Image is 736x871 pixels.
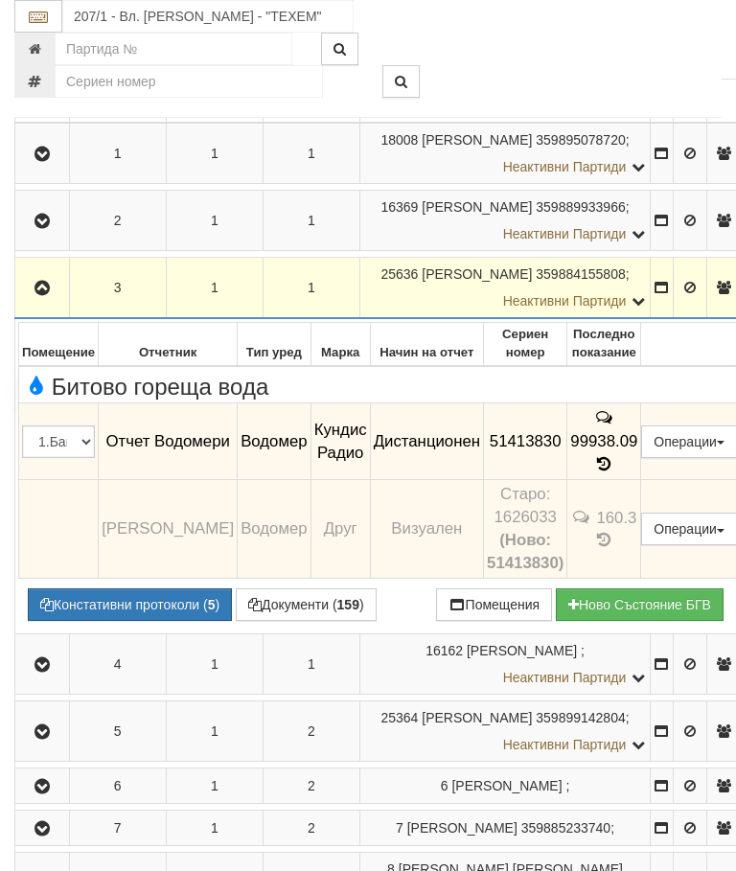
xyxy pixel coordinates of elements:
[570,432,637,450] span: 99938.09
[310,403,370,480] td: Кундис Радио
[69,191,166,251] td: 2
[467,643,577,658] span: [PERSON_NAME]
[166,633,263,694] td: 1
[238,479,311,578] td: Водомер
[105,432,229,450] span: Отчет Водомери
[503,737,627,752] span: Неактивни Партиди
[99,323,238,366] th: Отчетник
[22,375,268,400] span: Битово гореща вода
[556,588,724,621] button: Новo Състояние БГВ
[238,323,311,366] th: Тип уред
[422,710,532,725] span: [PERSON_NAME]
[487,531,563,572] b: (Ново: 51413830)
[503,293,627,309] span: Неактивни Партиди
[521,820,610,836] span: 359885233740
[69,633,166,694] td: 4
[308,820,315,836] span: 2
[310,479,370,578] td: Друг
[425,643,463,658] span: Партида №
[536,710,625,725] span: 359899142804
[594,531,615,549] span: История на показанията
[308,656,315,672] span: 1
[380,710,418,725] span: Партида №
[166,810,263,845] td: 1
[567,323,641,366] th: Последно показание
[166,768,263,803] td: 1
[503,226,627,241] span: Неактивни Партиди
[102,519,234,538] span: [PERSON_NAME]
[407,820,517,836] span: [PERSON_NAME]
[422,132,532,148] span: [PERSON_NAME]
[359,768,650,803] td: ;
[422,199,532,215] span: [PERSON_NAME]
[359,633,650,694] td: ;
[370,403,483,480] td: Дистанционен
[422,266,532,282] span: [PERSON_NAME]
[69,810,166,845] td: 7
[380,266,418,282] span: Партида №
[380,199,418,215] span: Партида №
[19,323,99,366] th: Помещение
[166,123,263,184] td: 1
[490,432,562,450] span: 51413830
[359,191,650,251] td: ;
[597,455,610,473] span: История на показанията
[359,810,650,845] td: ;
[503,670,627,685] span: Неактивни Партиди
[69,123,166,184] td: 1
[571,508,596,526] span: История на забележките
[484,479,567,578] td: Устройство със сериен номер 1626033 беше подменено от устройство със сериен номер 51413830
[238,403,311,480] td: Водомер
[308,778,315,793] span: 2
[236,588,377,621] button: Документи (159)
[308,280,315,295] span: 1
[359,700,650,761] td: ;
[436,588,553,621] button: Помещения
[308,723,315,739] span: 2
[55,33,292,65] input: Партида №
[536,132,625,148] span: 359895078720
[596,508,636,526] span: 160.3
[594,408,615,426] span: История на забележките
[451,778,562,793] span: [PERSON_NAME]
[441,778,448,793] span: Партида №
[536,199,625,215] span: 359889933966
[484,323,567,366] th: Сериен номер
[536,266,625,282] span: 359884155808
[69,258,166,319] td: 3
[166,191,263,251] td: 1
[396,820,403,836] span: Партида №
[208,597,216,612] b: 5
[359,258,650,319] td: ;
[380,132,418,148] span: Партида №
[337,597,359,612] b: 159
[370,479,483,578] td: Визуален
[166,258,263,319] td: 1
[310,323,370,366] th: Марка
[69,768,166,803] td: 6
[503,159,627,174] span: Неактивни Партиди
[166,700,263,761] td: 1
[69,700,166,761] td: 5
[359,123,650,184] td: ;
[370,323,483,366] th: Начин на отчет
[308,213,315,228] span: 1
[55,65,323,98] input: Сериен номер
[308,146,315,161] span: 1
[28,588,232,621] button: Констативни протоколи (5)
